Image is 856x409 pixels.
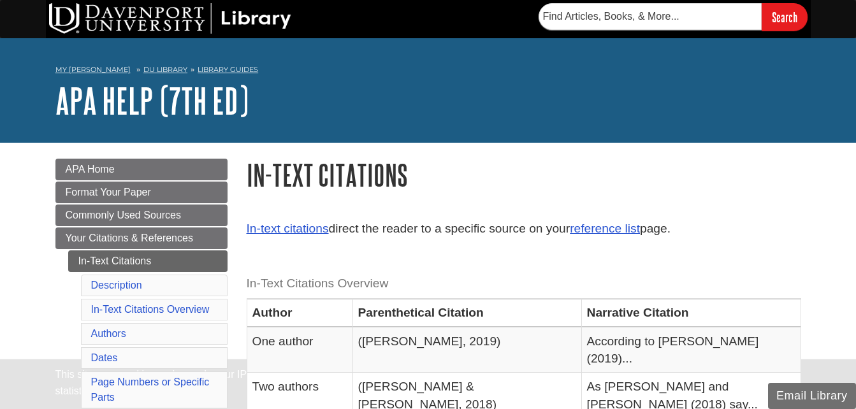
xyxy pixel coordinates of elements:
[539,3,762,30] input: Find Articles, Books, & More...
[581,299,801,327] th: Narrative Citation
[91,352,118,363] a: Dates
[539,3,808,31] form: Searches DU Library's articles, books, and more
[198,65,258,74] a: Library Guides
[55,81,249,120] a: APA Help (7th Ed)
[581,327,801,373] td: According to [PERSON_NAME] (2019)...
[55,182,228,203] a: Format Your Paper
[247,222,329,235] a: In-text citations
[762,3,808,31] input: Search
[91,280,142,291] a: Description
[352,327,581,373] td: ([PERSON_NAME], 2019)
[247,159,801,191] h1: In-Text Citations
[55,159,228,180] a: APA Home
[68,250,228,272] a: In-Text Citations
[66,233,193,243] span: Your Citations & References
[768,383,856,409] button: Email Library
[55,64,131,75] a: My [PERSON_NAME]
[570,222,640,235] a: reference list
[143,65,187,74] a: DU Library
[55,204,228,226] a: Commonly Used Sources
[55,227,228,249] a: Your Citations & References
[49,3,291,34] img: DU Library
[247,220,801,238] p: direct the reader to a specific source on your page.
[66,164,115,175] span: APA Home
[66,187,151,197] span: Format Your Paper
[352,299,581,327] th: Parenthetical Citation
[91,328,126,339] a: Authors
[247,327,352,373] td: One author
[91,304,210,315] a: In-Text Citations Overview
[247,299,352,327] th: Author
[247,269,801,298] caption: In-Text Citations Overview
[66,210,181,220] span: Commonly Used Sources
[55,61,801,82] nav: breadcrumb
[91,377,210,403] a: Page Numbers or Specific Parts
